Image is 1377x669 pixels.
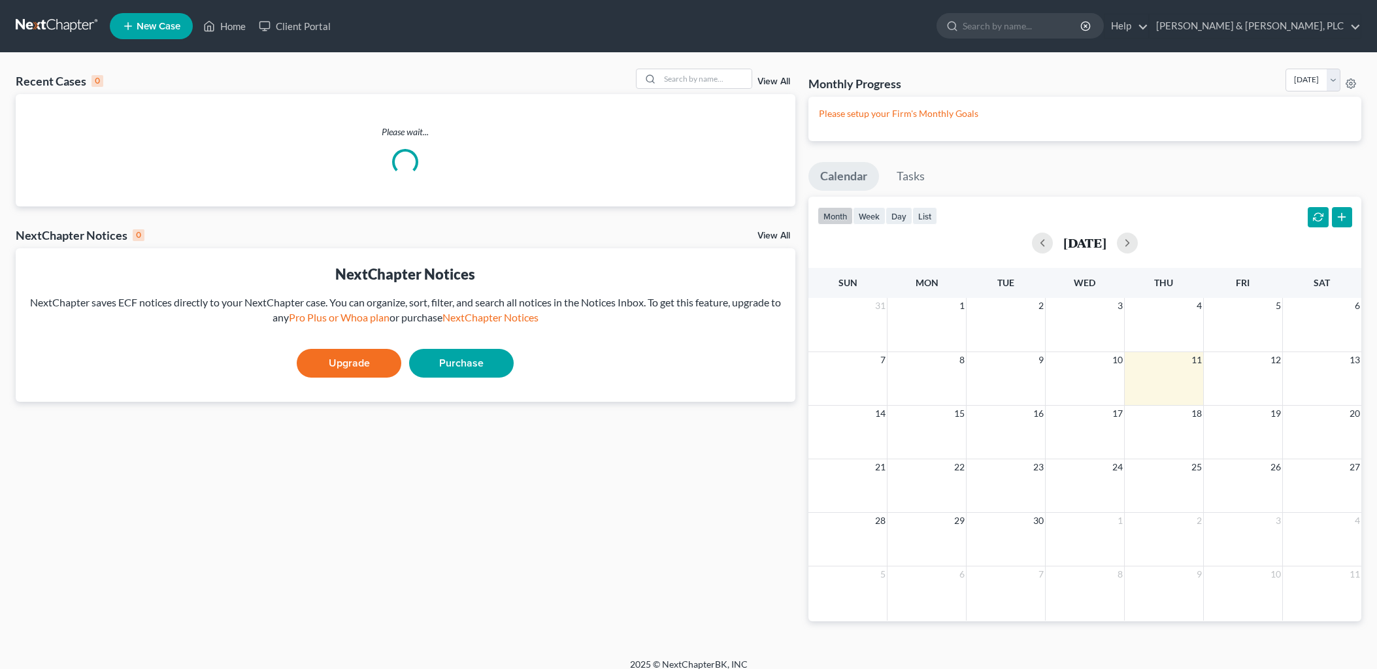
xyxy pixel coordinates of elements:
span: 6 [1353,298,1361,314]
span: 24 [1111,459,1124,475]
span: 23 [1032,459,1045,475]
p: Please wait... [16,125,795,139]
span: 8 [958,352,966,368]
div: 0 [91,75,103,87]
span: 3 [1274,513,1282,529]
p: Please setup your Firm's Monthly Goals [819,107,1351,120]
span: 13 [1348,352,1361,368]
span: 7 [879,352,887,368]
input: Search by name... [963,14,1082,38]
span: 2 [1195,513,1203,529]
span: 29 [953,513,966,529]
a: View All [757,77,790,86]
a: Calendar [808,162,879,191]
a: View All [757,231,790,240]
span: Wed [1074,277,1095,288]
span: 31 [874,298,887,314]
span: 9 [1195,566,1203,582]
h2: [DATE] [1063,236,1106,250]
span: Sat [1314,277,1330,288]
span: Fri [1236,277,1250,288]
span: Sun [838,277,857,288]
button: month [818,207,853,225]
span: 3 [1116,298,1124,314]
span: 28 [874,513,887,529]
button: week [853,207,886,225]
span: 7 [1037,566,1045,582]
span: 26 [1269,459,1282,475]
span: Mon [916,277,938,288]
span: 12 [1269,352,1282,368]
span: 18 [1190,406,1203,421]
div: NextChapter Notices [16,227,144,243]
div: 0 [133,229,144,241]
span: New Case [137,22,180,31]
span: 4 [1195,298,1203,314]
span: 17 [1111,406,1124,421]
div: NextChapter saves ECF notices directly to your NextChapter case. You can organize, sort, filter, ... [26,295,785,325]
a: Upgrade [297,349,401,378]
span: 2 [1037,298,1045,314]
span: 21 [874,459,887,475]
a: NextChapter Notices [442,311,539,323]
a: Help [1104,14,1148,38]
span: 10 [1111,352,1124,368]
span: 4 [1353,513,1361,529]
span: 5 [879,566,887,582]
div: Recent Cases [16,73,103,89]
a: Home [197,14,252,38]
span: 30 [1032,513,1045,529]
span: 20 [1348,406,1361,421]
span: 1 [958,298,966,314]
span: 14 [874,406,887,421]
span: 1 [1116,513,1124,529]
span: 10 [1269,566,1282,582]
span: 27 [1348,459,1361,475]
span: 5 [1274,298,1282,314]
button: list [912,207,937,225]
span: 22 [953,459,966,475]
a: Client Portal [252,14,337,38]
span: 8 [1116,566,1124,582]
a: Purchase [409,349,514,378]
span: 11 [1190,352,1203,368]
h3: Monthly Progress [808,76,901,91]
span: 6 [958,566,966,582]
input: Search by name... [660,69,752,88]
button: day [886,207,912,225]
span: 16 [1032,406,1045,421]
span: Tue [997,277,1014,288]
span: Thu [1154,277,1173,288]
span: 15 [953,406,966,421]
a: Tasks [885,162,937,191]
div: NextChapter Notices [26,264,785,284]
span: 19 [1269,406,1282,421]
a: [PERSON_NAME] & [PERSON_NAME], PLC [1150,14,1361,38]
span: 11 [1348,566,1361,582]
span: 25 [1190,459,1203,475]
a: Pro Plus or Whoa plan [289,311,390,323]
span: 9 [1037,352,1045,368]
